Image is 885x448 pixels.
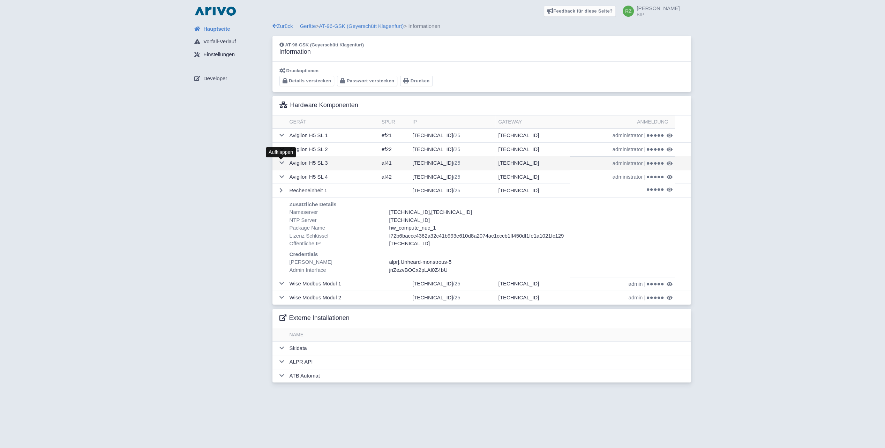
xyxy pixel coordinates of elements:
a: Hauptseite [189,22,272,36]
span: administrator [613,159,643,167]
b: Credentials [290,251,318,257]
button: Passwort verstecken [337,76,397,87]
td: [TECHNICAL_ID] [410,184,496,198]
button: Drucken [400,76,433,87]
span: Drucken [411,78,430,83]
span: admin [628,280,643,288]
span: af42 [382,174,392,180]
span: administrator [613,132,643,140]
div: Package Name [287,224,387,232]
span: af41 [382,160,392,166]
span: Druckoptionen [286,68,319,73]
td: | [570,170,675,184]
div: Aufklappen [266,147,296,157]
div: , [387,208,620,216]
td: [TECHNICAL_ID] [410,156,496,170]
div: Admin Interface [287,266,387,274]
td: Avigilon H5 SL 2 [287,142,379,156]
th: Gateway [495,115,570,129]
a: Geräte [300,23,316,29]
th: IP [410,115,496,129]
td: [TECHNICAL_ID] [410,277,496,291]
th: Name [287,328,691,342]
span: [PERSON_NAME] [637,5,680,11]
td: | [570,129,675,142]
td: | [570,142,675,156]
div: Lizenz Schlüssel [287,232,387,240]
span: /25 [453,132,460,138]
td: Wise Modbus Modul 1 [287,277,379,291]
span: /25 [453,174,460,180]
span: ef22 [382,146,392,152]
div: | [387,258,620,266]
td: [TECHNICAL_ID] [495,184,570,198]
span: Passwort verstecken [347,78,395,83]
td: Avigilon H5 SL 3 [287,156,379,170]
div: Nameserver [287,208,387,216]
td: Wise Modbus Modul 2 [287,291,379,305]
td: [TECHNICAL_ID] [495,129,570,143]
h3: Externe Installationen [279,314,350,322]
span: Developer [203,75,227,83]
span: f72b6baccc4362a32c41b993e610d8a2074ac1cccb1ff450df1fe1a1021fc129 [389,233,564,239]
span: [TECHNICAL_ID] [389,240,430,246]
span: administrator [613,173,643,181]
a: Developer [189,72,272,85]
span: /25 [453,146,460,152]
h3: Information [279,48,364,56]
a: Zurück [272,23,293,29]
span: admin [628,294,643,302]
span: ef21 [382,132,392,138]
a: Vorfall-Verlauf [189,35,272,48]
span: [TECHNICAL_ID] [431,209,472,215]
td: [TECHNICAL_ID] [495,291,570,305]
span: AT-96-GSK (Geyerschütt Klagenfurt) [285,42,364,47]
b: Zusätzliche Details [290,201,337,207]
a: Einstellungen [189,48,272,61]
td: | [570,156,675,170]
span: administrator [613,145,643,154]
td: Avigilon H5 SL 1 [287,129,379,143]
th: Spur [379,115,410,129]
div: Öffentliche IP [287,240,387,248]
small: BIP [637,12,680,17]
span: [TECHNICAL_ID] [389,217,430,223]
a: AT-96-GSK (Geyerschütt Klagenfurt) [319,23,404,29]
td: Skidata [287,341,691,355]
span: Details verstecken [289,78,331,83]
td: [TECHNICAL_ID] [495,170,570,184]
th: Anmeldung [570,115,675,129]
div: [PERSON_NAME] [287,258,387,266]
th: Gerät [287,115,379,129]
td: | [570,291,675,305]
h3: Hardware Komponenten [279,102,358,109]
td: Recheneinheit 1 [287,184,379,198]
td: Avigilon H5 SL 4 [287,170,379,184]
td: ALPR API [287,355,691,369]
td: [TECHNICAL_ID] [410,170,496,184]
td: [TECHNICAL_ID] [410,142,496,156]
td: ATB Automat [287,369,691,382]
button: Details verstecken [279,76,335,87]
span: .Unheard-monstrous-5 [399,259,451,265]
a: [PERSON_NAME] BIP [618,6,680,17]
span: Einstellungen [203,51,235,59]
span: hw_compute_nuc_1 [389,225,436,231]
td: [TECHNICAL_ID] [495,142,570,156]
span: /25 [453,160,460,166]
div: > > Informationen [272,22,691,30]
div: NTP Server [287,216,387,224]
td: [TECHNICAL_ID] [410,129,496,143]
td: [TECHNICAL_ID] [410,291,496,305]
span: Hauptseite [203,25,230,33]
td: [TECHNICAL_ID] [495,277,570,291]
span: alpr [389,259,398,265]
a: Feedback für diese Seite? [544,6,616,17]
span: [TECHNICAL_ID] [389,209,430,215]
span: /25 [453,294,460,300]
span: /25 [453,187,460,193]
span: /25 [453,281,460,286]
img: logo [193,6,238,17]
span: jnZezvBOCx2pLAl0Z4bU [389,267,448,273]
td: | [570,277,675,291]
